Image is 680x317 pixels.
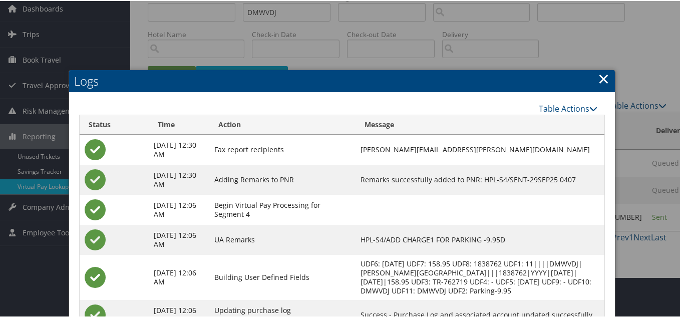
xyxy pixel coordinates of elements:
a: Close [598,68,609,88]
td: Begin Virtual Pay Processing for Segment 4 [209,194,356,224]
td: [DATE] 12:06 AM [149,194,209,224]
td: UA Remarks [209,224,356,254]
th: Status: activate to sort column ascending [80,114,149,134]
td: Building User Defined Fields [209,254,356,299]
td: Remarks successfully added to PNR: HPL-S4/SENT-29SEP25 0407 [356,164,605,194]
td: [DATE] 12:06 AM [149,224,209,254]
th: Time: activate to sort column ascending [149,114,209,134]
td: HPL-S4/ADD CHARGE1 FOR PARKING -9.95D [356,224,605,254]
td: UDF6: [DATE] UDF7: 158.95 UDF8: 1838762 UDF1: 11||||DMWVDJ|[PERSON_NAME][GEOGRAPHIC_DATA]|||18387... [356,254,605,299]
a: Table Actions [539,102,597,113]
th: Message: activate to sort column ascending [356,114,605,134]
td: [DATE] 12:30 AM [149,134,209,164]
td: [DATE] 12:30 AM [149,164,209,194]
td: [DATE] 12:06 AM [149,254,209,299]
td: Adding Remarks to PNR [209,164,356,194]
th: Action: activate to sort column ascending [209,114,356,134]
td: Fax report recipients [209,134,356,164]
h2: Logs [69,69,615,91]
td: [PERSON_NAME][EMAIL_ADDRESS][PERSON_NAME][DOMAIN_NAME] [356,134,605,164]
